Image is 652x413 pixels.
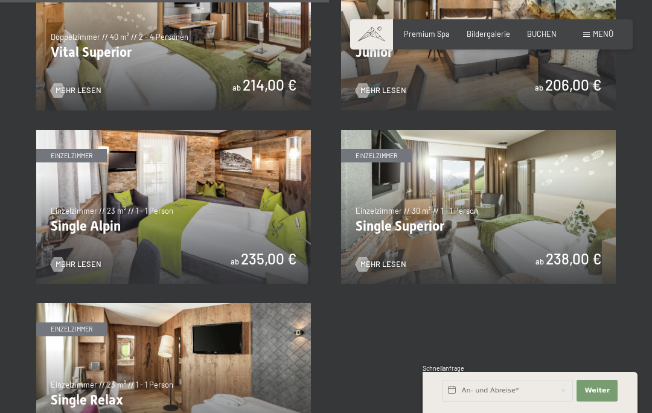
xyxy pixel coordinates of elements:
span: Mehr Lesen [360,85,406,96]
span: Mehr Lesen [56,85,101,96]
a: BUCHEN [527,29,557,39]
a: Bildergalerie [467,29,510,39]
a: Mehr Lesen [356,85,406,96]
a: Mehr Lesen [356,259,406,270]
img: Single Superior [341,130,616,284]
a: Premium Spa [404,29,450,39]
span: Mehr Lesen [360,259,406,270]
span: Menü [593,29,613,39]
span: Schnellanfrage [423,365,464,372]
a: Single Relax [36,303,311,309]
a: Single Alpin [36,130,311,136]
button: Weiter [577,380,618,402]
a: Single Superior [341,130,616,136]
a: Mehr Lesen [51,259,101,270]
img: Single Alpin [36,130,311,284]
span: Weiter [584,386,610,395]
a: Mehr Lesen [51,85,101,96]
span: Mehr Lesen [56,259,101,270]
